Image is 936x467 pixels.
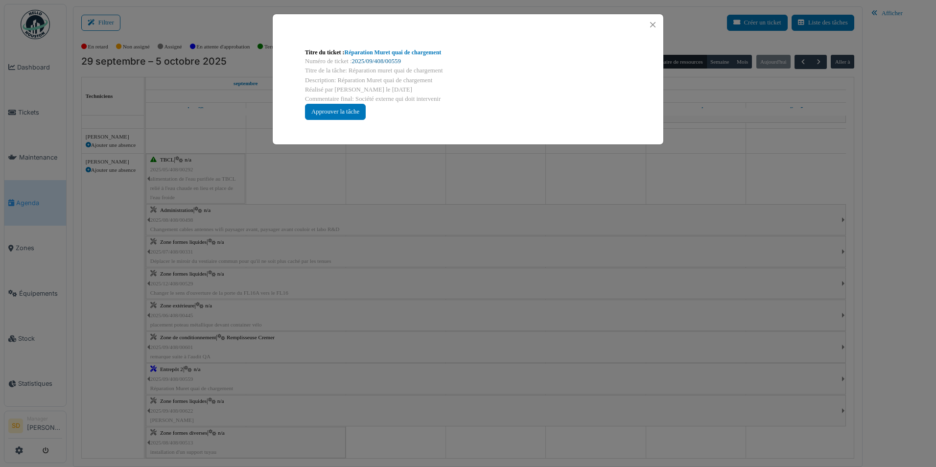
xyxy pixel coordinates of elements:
[305,57,631,66] div: Numéro de ticket :
[352,58,401,65] a: 2025/09/408/00559
[305,94,631,104] div: Commentaire final: Société externe qui doit intervenir
[345,49,442,56] a: Réparation Muret quai de chargement
[305,85,631,94] div: Réalisé par [PERSON_NAME] le [DATE]
[305,104,366,120] div: Approuver la tâche
[646,18,659,31] button: Close
[305,66,631,75] div: Titre de la tâche: Réparation muret quai de chargement
[305,48,631,57] div: Titre du ticket :
[305,76,631,85] div: Description: Réparation Muret quai de chargement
